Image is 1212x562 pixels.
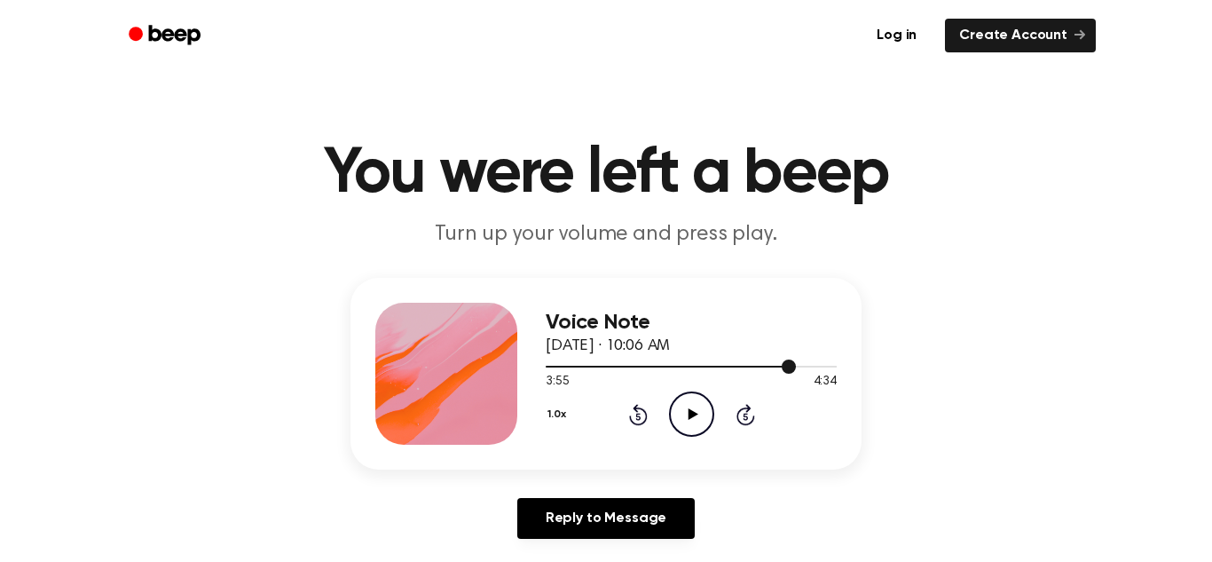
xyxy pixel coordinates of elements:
span: 4:34 [814,373,837,392]
a: Create Account [945,19,1096,52]
a: Reply to Message [517,498,695,539]
span: 3:55 [546,373,569,392]
span: [DATE] · 10:06 AM [546,338,670,354]
button: 1.0x [546,400,572,430]
a: Beep [116,19,216,53]
h3: Voice Note [546,311,837,335]
a: Log in [859,15,934,56]
h1: You were left a beep [152,142,1060,206]
p: Turn up your volume and press play. [265,220,947,249]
